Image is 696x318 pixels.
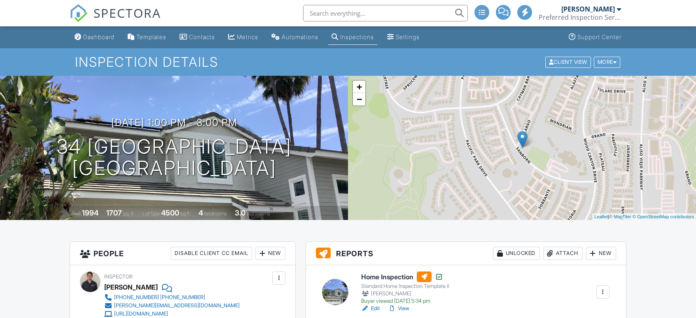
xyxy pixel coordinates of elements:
div: [PERSON_NAME] [361,290,449,298]
a: SPECTORA [70,11,161,28]
div: Templates [136,33,166,40]
div: Support Center [577,33,621,40]
div: Disable Client CC Email [171,247,252,260]
div: 1994 [82,208,98,217]
h3: Reports [306,242,626,265]
div: Contacts [189,33,215,40]
a: Zoom out [353,93,365,105]
a: Automations (Basic) [268,30,322,45]
div: Client View [545,56,591,68]
div: [URL][DOMAIN_NAME] [114,311,168,317]
div: Metrics [237,33,258,40]
span: bathrooms [247,210,270,217]
div: Dashboard [83,33,114,40]
div: [PERSON_NAME][EMAIL_ADDRESS][DOMAIN_NAME] [114,302,240,309]
a: Contacts [176,30,218,45]
a: Settings [384,30,423,45]
a: [URL][DOMAIN_NAME] [104,310,240,318]
a: Client View [544,58,593,65]
div: 4500 [161,208,179,217]
div: Inspections [340,33,374,40]
div: [PERSON_NAME] [104,281,158,293]
a: [PERSON_NAME][EMAIL_ADDRESS][DOMAIN_NAME] [104,302,240,310]
div: New [255,247,285,260]
a: View [388,304,409,313]
div: Attach [543,247,583,260]
div: Settings [396,33,420,40]
a: © OpenStreetMap contributors [633,214,694,219]
div: 3.0 [235,208,245,217]
div: [PHONE_NUMBER] [PHONE_NUMBER] [114,294,205,301]
span: Inspector [104,274,133,280]
span: SPECTORA [93,4,161,21]
a: Inspections [328,30,377,45]
a: [PHONE_NUMBER] [PHONE_NUMBER] [104,293,240,302]
div: 1707 [106,208,122,217]
a: Support Center [565,30,625,45]
h6: Home Inspection [361,271,449,282]
a: Home Inspection Standard Home Inspection Template II [PERSON_NAME] Buyer viewed [DATE] 5:34 pm [361,271,449,304]
a: Dashboard [71,30,118,45]
a: Leaflet [594,214,608,219]
img: The Best Home Inspection Software - Spectora [70,4,88,22]
a: Metrics [225,30,262,45]
h3: [DATE] 1:00 pm - 3:00 pm [111,117,237,128]
h3: People [70,242,295,265]
div: 4 [199,208,203,217]
h1: Inspection Details [75,55,621,69]
span: sq. ft. [123,210,135,217]
span: sq.ft. [180,210,191,217]
div: Preferred Inspection Services [539,13,621,21]
a: Templates [124,30,170,45]
div: Buyer viewed [DATE] 5:34 pm [361,298,449,304]
input: Search everything... [303,5,468,21]
div: Unlocked [493,247,540,260]
span: Built [72,210,81,217]
div: | [592,213,696,220]
h1: 34 [GEOGRAPHIC_DATA] [GEOGRAPHIC_DATA] [56,136,292,180]
a: Zoom in [353,81,365,93]
div: Standard Home Inspection Template II [361,283,449,290]
div: Automations [282,33,318,40]
a: Edit [361,304,380,313]
a: © MapTiler [609,214,631,219]
span: Lot Size [142,210,160,217]
span: bedrooms [204,210,227,217]
div: [PERSON_NAME] [561,5,615,13]
div: New [586,247,616,260]
div: More [594,56,621,68]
